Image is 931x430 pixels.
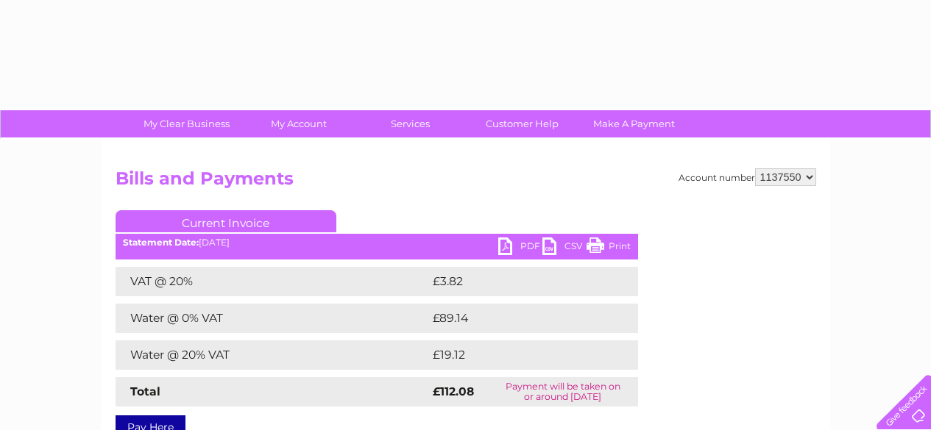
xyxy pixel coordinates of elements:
td: £3.82 [429,267,603,296]
td: Water @ 20% VAT [116,340,429,370]
strong: £112.08 [433,384,474,398]
td: £89.14 [429,304,607,333]
a: Make A Payment [573,110,695,137]
a: My Account [238,110,359,137]
td: Payment will be taken on or around [DATE] [488,377,637,406]
a: Customer Help [461,110,583,137]
td: Water @ 0% VAT [116,304,429,333]
td: £19.12 [429,340,606,370]
h2: Bills and Payments [116,168,816,196]
a: PDF [498,237,542,259]
a: Current Invoice [116,210,336,232]
div: Account number [679,168,816,186]
a: Services [350,110,471,137]
b: Statement Date: [123,237,199,248]
a: My Clear Business [126,110,247,137]
a: Print [587,237,631,259]
div: [DATE] [116,237,638,248]
td: VAT @ 20% [116,267,429,296]
a: CSV [542,237,587,259]
strong: Total [130,384,160,398]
